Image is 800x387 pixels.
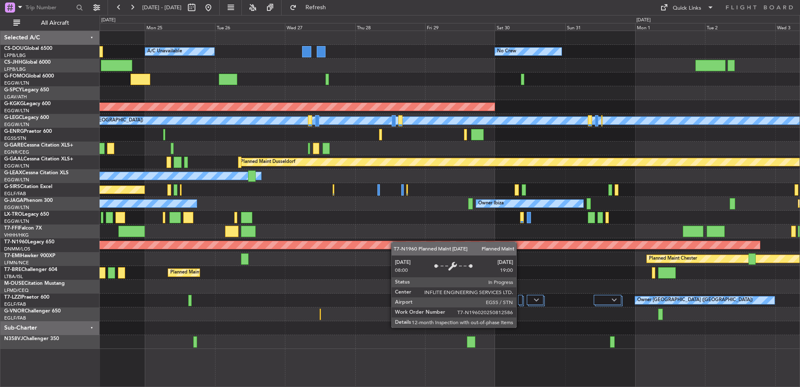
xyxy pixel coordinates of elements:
span: CS-DOU [4,46,24,51]
div: Sat 30 [495,23,565,31]
span: G-LEGC [4,115,22,120]
a: EGGW/LTN [4,108,29,114]
span: Refresh [298,5,333,10]
a: EGLF/FAB [4,315,26,321]
span: M-OUSE [4,281,24,286]
a: EGLF/FAB [4,301,26,307]
div: [DATE] [636,17,651,24]
a: EGGW/LTN [4,163,29,169]
a: G-SPCYLegacy 650 [4,88,49,93]
a: G-VNORChallenger 650 [4,309,61,314]
span: T7-BRE [4,267,21,272]
a: G-JAGAPhenom 300 [4,198,53,203]
a: G-ENRGPraetor 600 [4,129,52,134]
a: LTBA/ISL [4,273,23,280]
button: Quick Links [656,1,718,14]
a: LFPB/LBG [4,52,26,59]
a: G-LEAXCessna Citation XLS [4,170,69,175]
div: Owner [GEOGRAPHIC_DATA] ([GEOGRAPHIC_DATA]) [637,294,753,307]
a: EGLF/FAB [4,191,26,197]
a: G-GARECessna Citation XLS+ [4,143,73,148]
span: G-FOMO [4,74,26,79]
span: G-VNOR [4,309,25,314]
a: LX-TROLegacy 650 [4,212,49,217]
div: Tue 26 [215,23,285,31]
a: DNMM/LOS [4,246,30,252]
a: LFPB/LBG [4,66,26,72]
a: LFMN/NCE [4,260,29,266]
a: EGGW/LTN [4,121,29,128]
div: [DATE] [101,17,115,24]
a: G-FOMOGlobal 6000 [4,74,54,79]
a: N358VJChallenger 350 [4,336,59,341]
a: T7-EMIHawker 900XP [4,253,55,258]
span: T7-FFI [4,226,19,231]
a: T7-FFIFalcon 7X [4,226,42,231]
div: Sun 31 [565,23,635,31]
input: Trip Number [26,1,74,14]
a: T7-LZZIPraetor 600 [4,295,49,300]
a: CS-DOUGlobal 6500 [4,46,52,51]
div: Sun 24 [75,23,145,31]
div: Thu 28 [355,23,425,31]
a: CS-JHHGlobal 6000 [4,60,51,65]
div: Wed 27 [285,23,355,31]
span: CS-JHH [4,60,22,65]
a: EGGW/LTN [4,218,29,224]
span: T7-LZZI [4,295,21,300]
div: No Crew [497,45,516,58]
span: G-GARE [4,143,23,148]
a: G-GAALCessna Citation XLS+ [4,157,73,162]
div: Planned Maint [GEOGRAPHIC_DATA] ([GEOGRAPHIC_DATA]) [170,266,302,279]
div: Mon 1 [635,23,705,31]
div: Planned Maint Dusseldorf [241,156,295,168]
a: T7-BREChallenger 604 [4,267,57,272]
span: All Aircraft [22,20,88,26]
span: LX-TRO [4,212,22,217]
a: LFMD/CEQ [4,287,28,294]
div: Mon 25 [145,23,215,31]
div: Fri 29 [425,23,495,31]
span: G-KGKG [4,101,24,106]
span: [DATE] - [DATE] [142,4,182,11]
button: All Aircraft [9,16,91,30]
a: G-LEGCLegacy 600 [4,115,49,120]
div: Tue 2 [705,23,775,31]
img: arrow-gray.svg [612,298,617,302]
a: EGGW/LTN [4,204,29,211]
span: G-SIRS [4,184,20,189]
span: T7-EMI [4,253,21,258]
a: EGGW/LTN [4,177,29,183]
button: Refresh [286,1,336,14]
div: A/C Unavailable [147,45,182,58]
div: Owner Ibiza [478,197,504,210]
a: VHHH/HKG [4,232,29,238]
span: G-JAGA [4,198,23,203]
a: T7-N1960Legacy 650 [4,240,54,245]
a: G-SIRSCitation Excel [4,184,52,189]
a: M-OUSECitation Mustang [4,281,65,286]
span: G-ENRG [4,129,24,134]
img: arrow-gray.svg [534,298,539,302]
span: G-SPCY [4,88,22,93]
a: EGSS/STN [4,135,26,142]
a: EGNR/CEG [4,149,29,155]
div: Planned Maint Chester [649,253,697,265]
span: N358VJ [4,336,23,341]
span: T7-N1960 [4,240,28,245]
span: G-GAAL [4,157,23,162]
a: G-KGKGLegacy 600 [4,101,51,106]
div: Quick Links [673,4,701,13]
a: LGAV/ATH [4,94,27,100]
a: EGGW/LTN [4,80,29,86]
span: G-LEAX [4,170,22,175]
